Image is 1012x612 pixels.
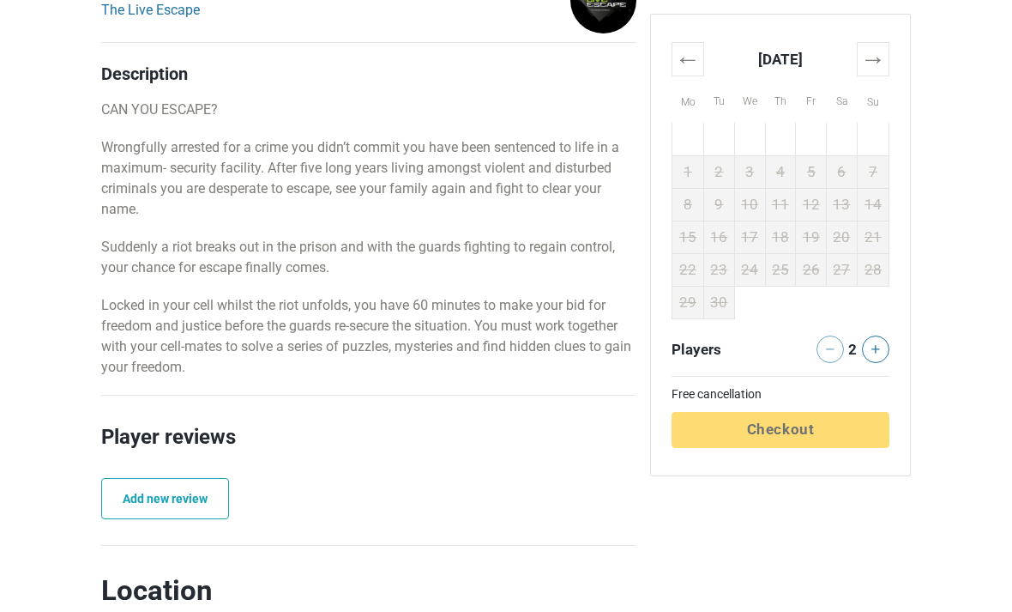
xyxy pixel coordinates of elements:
[672,385,889,403] td: Free cancellation
[672,42,703,76] th: ←
[672,286,703,318] td: 29
[704,155,735,188] td: 2
[845,336,860,360] div: 2
[704,286,735,318] td: 30
[857,155,889,188] td: 7
[734,253,765,286] td: 24
[827,155,858,188] td: 6
[704,221,735,253] td: 16
[101,2,200,18] a: The Live Escape
[796,76,827,123] th: Fr
[857,188,889,221] td: 14
[765,155,796,188] td: 4
[765,221,796,253] td: 18
[734,155,765,188] td: 3
[857,42,889,76] th: →
[857,76,889,123] th: Su
[765,76,796,123] th: Th
[704,188,735,221] td: 9
[665,336,780,363] div: Players
[101,237,636,278] p: Suddenly a riot breaks out in the prison and with the guards fighting to regain control, your cha...
[827,253,858,286] td: 27
[734,221,765,253] td: 17
[101,137,636,220] p: Wrongfully arrested for a crime you didn’t commit you have been sentenced to life in a maximum- s...
[672,76,703,123] th: Mo
[672,253,703,286] td: 22
[796,253,827,286] td: 26
[101,573,636,608] h2: Location
[704,76,735,123] th: Tu
[101,295,636,378] p: Locked in your cell whilst the riot unfolds, you have 60 minutes to make your bid for freedom and...
[827,221,858,253] td: 20
[765,253,796,286] td: 25
[796,155,827,188] td: 5
[672,155,703,188] td: 1
[857,221,889,253] td: 21
[101,421,636,478] h2: Player reviews
[704,253,735,286] td: 23
[672,221,703,253] td: 15
[796,221,827,253] td: 19
[827,188,858,221] td: 13
[827,76,858,123] th: Sa
[765,188,796,221] td: 11
[734,76,765,123] th: We
[101,478,229,519] a: Add new review
[857,253,889,286] td: 28
[704,42,858,76] th: [DATE]
[101,64,636,84] h4: Description
[734,188,765,221] td: 10
[101,100,636,120] p: CAN YOU ESCAPE?
[796,188,827,221] td: 12
[672,188,703,221] td: 8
